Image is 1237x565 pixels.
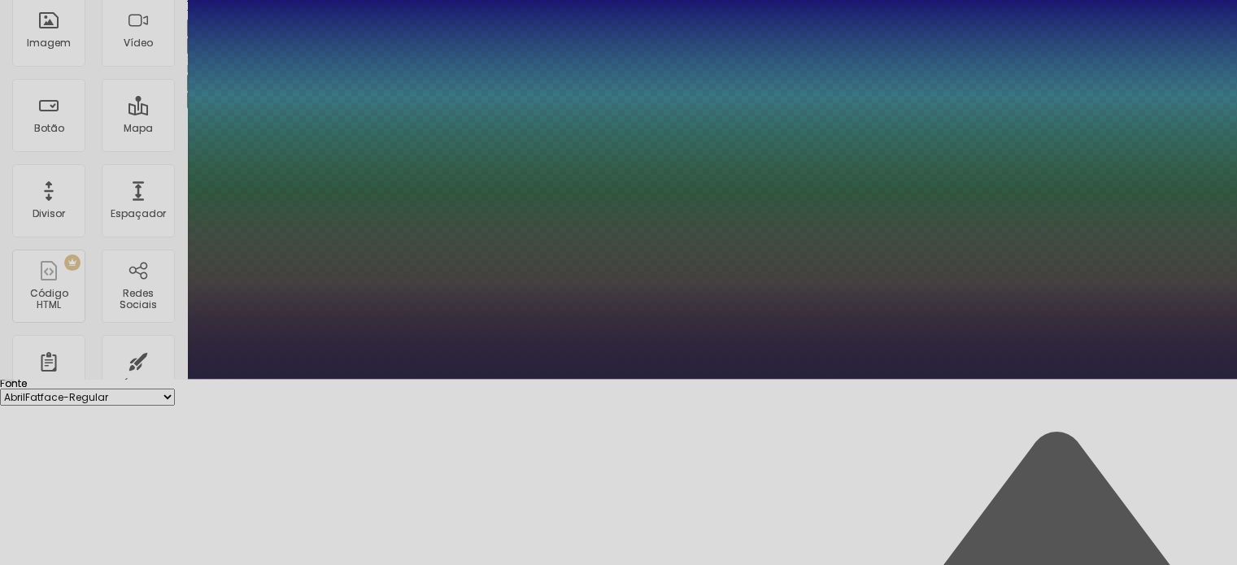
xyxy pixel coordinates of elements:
div: Código HTML [16,288,81,311]
div: Vídeo [124,37,153,49]
div: Divisor [33,208,65,219]
div: Imagem [27,37,71,49]
div: Mapa [124,123,153,134]
div: Redes Sociais [106,288,170,311]
div: Botão [34,123,64,134]
div: Espaçador [111,208,166,219]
